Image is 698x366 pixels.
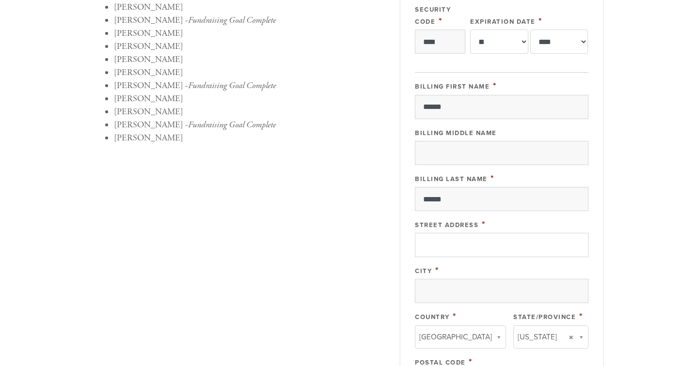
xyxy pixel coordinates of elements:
[114,79,385,92] li: [PERSON_NAME] -
[415,175,488,183] label: Billing Last Name
[493,80,497,91] span: This field is required.
[415,83,490,91] label: Billing First Name
[491,173,494,183] span: This field is required.
[579,311,583,321] span: This field is required.
[439,15,443,26] span: This field is required.
[530,30,588,54] select: Expiration Date year
[482,219,486,229] span: This field is required.
[114,40,385,53] li: [PERSON_NAME]
[114,118,385,131] li: [PERSON_NAME] -
[114,105,385,118] li: [PERSON_NAME]
[114,14,385,27] li: [PERSON_NAME] -
[513,313,576,321] label: State/Province
[419,331,492,343] span: [GEOGRAPHIC_DATA]
[415,313,450,321] label: Country
[114,131,385,144] li: [PERSON_NAME]
[415,6,451,26] label: Security Code
[435,265,439,275] span: This field is required.
[114,66,385,79] li: [PERSON_NAME]
[415,267,432,275] label: City
[539,15,542,26] span: This field is required.
[415,221,478,229] label: Street Address
[188,80,276,91] em: Fundraising Goal Complete
[470,30,528,54] select: Expiration Date month
[114,27,385,40] li: [PERSON_NAME]
[415,325,506,349] a: [GEOGRAPHIC_DATA]
[114,0,385,14] li: [PERSON_NAME]
[188,119,276,130] em: Fundraising Goal Complete
[188,15,276,26] em: Fundraising Goal Complete
[415,129,497,137] label: Billing Middle Name
[114,92,385,105] li: [PERSON_NAME]
[453,311,457,321] span: This field is required.
[513,325,588,349] a: [US_STATE]
[114,53,385,66] li: [PERSON_NAME]
[518,331,557,343] span: [US_STATE]
[470,18,536,26] label: Expiration Date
